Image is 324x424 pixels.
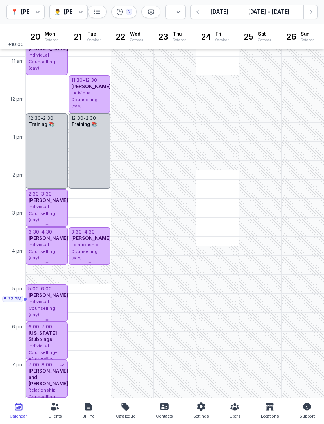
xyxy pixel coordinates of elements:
div: 7:00 [41,324,52,330]
div: October [87,37,101,43]
div: October [301,37,314,43]
span: 11 am [11,58,24,64]
div: October [215,37,229,43]
span: Individual Counselling (day) [28,242,55,260]
span: Mon [45,31,58,37]
div: 26 [285,30,298,43]
div: 5:00 [28,286,39,292]
div: - [41,115,43,121]
div: 6:00 [41,286,52,292]
div: Clients [48,411,62,421]
span: 7 pm [12,362,24,368]
span: [PERSON_NAME] and [PERSON_NAME] [28,368,68,386]
div: 24 [200,30,212,43]
div: 8:00 [41,362,52,368]
div: - [39,229,41,235]
div: 3:30 [41,191,52,197]
button: [DATE] - [DATE] [234,5,303,19]
div: Support [300,411,315,421]
span: 2 pm [12,172,24,178]
div: - [83,77,85,83]
div: [PERSON_NAME] [64,7,110,17]
div: Billing [82,411,95,421]
button: [DATE] [205,5,234,19]
div: October [258,37,271,43]
span: Sun [301,31,314,37]
div: 👨‍⚕️ [54,7,61,17]
span: 5:22 PM [4,296,21,302]
span: [PERSON_NAME] [28,292,68,298]
div: Settings [193,411,209,421]
div: - [39,286,41,292]
span: Tue [87,31,101,37]
div: 3:30 [71,229,82,235]
span: Fri [215,31,229,37]
div: 2 [126,9,132,15]
span: Training 📚 [71,121,97,127]
span: 5 pm [12,286,24,292]
div: 4:30 [84,229,95,235]
span: [PERSON_NAME] [71,83,111,89]
div: 7:00 [28,362,39,368]
div: 4:30 [41,229,52,235]
div: 📍 [11,7,18,17]
div: Calendar [9,411,27,421]
div: October [173,37,186,43]
div: - [82,229,84,235]
span: Individual Counselling (day) [28,204,55,222]
span: Individual Counselling (day) [28,299,55,317]
div: Users [230,411,240,421]
div: 2:30 [86,115,96,121]
div: 12:30 [71,115,83,121]
span: [PERSON_NAME] [28,197,68,203]
div: 6:00 [28,324,39,330]
div: 20 [29,30,41,43]
div: 2:30 [43,115,53,121]
span: Sat [258,31,271,37]
div: - [39,324,41,330]
span: Training 📚 [28,121,55,127]
div: 25 [242,30,255,43]
span: [PERSON_NAME] [71,235,111,241]
span: 4 pm [12,248,24,254]
span: 1 pm [13,134,24,140]
div: Contacts [156,411,173,421]
div: 11:30 [71,77,83,83]
span: Relationship Counselling (day) [71,242,98,260]
span: Wed [130,31,143,37]
div: 21 [72,30,84,43]
div: October [45,37,58,43]
div: 12:30 [28,115,41,121]
span: Individual Counselling- After Hours (after 5pm) [28,343,57,368]
div: 23 [157,30,170,43]
div: October [130,37,143,43]
div: 12:30 [85,77,97,83]
div: [PERSON_NAME] Counselling [21,7,102,17]
span: 6 pm [12,324,24,330]
span: Relationship Counselling- After hours (after 5pm) [28,387,57,413]
span: [US_STATE] Stubbings [28,330,57,342]
div: Locations [261,411,279,421]
div: Catalogue [116,411,135,421]
div: 22 [114,30,127,43]
div: - [83,115,86,121]
span: Thu [173,31,186,37]
div: 3:30 [28,229,39,235]
span: [PERSON_NAME] [28,235,68,241]
span: +10:00 [8,41,25,49]
span: 12 pm [10,96,24,102]
div: 2:30 [28,191,39,197]
span: Individual Counselling (day) [28,52,55,71]
span: Individual Counselling (day) [71,90,98,109]
div: - [39,191,41,197]
div: - [39,362,41,368]
span: 3 pm [12,210,24,216]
